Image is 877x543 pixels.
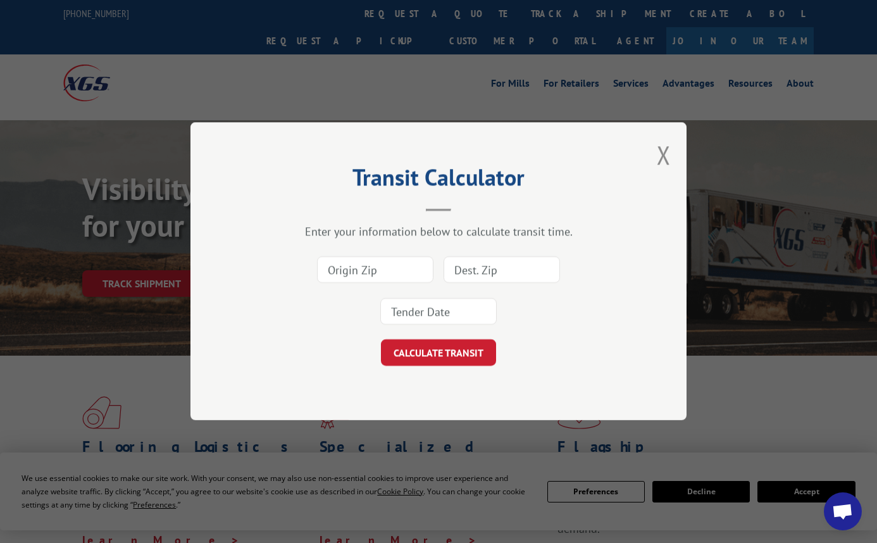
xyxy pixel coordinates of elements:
div: Enter your information below to calculate transit time. [254,225,623,239]
button: CALCULATE TRANSIT [381,340,496,366]
input: Origin Zip [317,257,433,284]
button: Close modal [657,138,671,172]
input: Tender Date [380,299,497,325]
h2: Transit Calculator [254,168,623,192]
input: Dest. Zip [444,257,560,284]
div: Open chat [824,492,862,530]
